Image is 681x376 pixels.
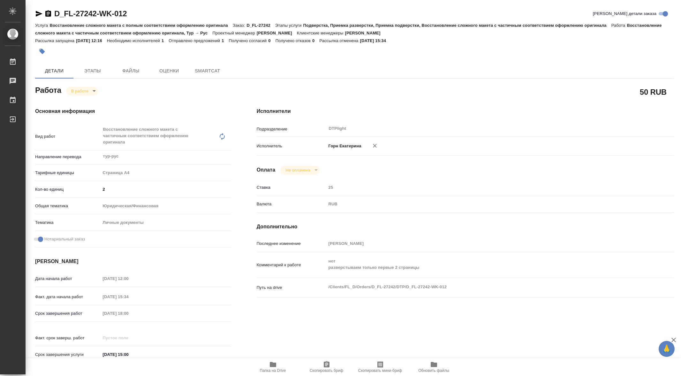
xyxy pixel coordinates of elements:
p: Получено отказов [276,38,312,43]
button: Скопировать мини-бриф [353,358,407,376]
span: Файлы [116,67,146,75]
button: Скопировать бриф [300,358,353,376]
p: Тарифные единицы [35,170,101,176]
div: RUB [326,199,639,210]
p: Заказ: [233,23,246,28]
span: [PERSON_NAME] детали заказа [593,11,656,17]
input: Пустое поле [101,292,156,301]
p: Клиентские менеджеры [297,31,345,35]
p: Горн Екатерина [326,143,361,149]
p: Получено согласий [229,38,269,43]
p: 1 [222,38,229,43]
button: Папка на Drive [246,358,300,376]
p: 1 [162,38,169,43]
p: Вид работ [35,133,101,140]
p: [PERSON_NAME] [257,31,297,35]
p: Дата начала работ [35,276,101,282]
textarea: /Clients/FL_D/Orders/D_FL-27242/DTP/D_FL-27242-WK-012 [326,282,639,292]
button: Удалить исполнителя [368,139,382,153]
button: Скопировать ссылку для ЯМессенджера [35,10,43,18]
p: Подразделение [257,126,326,132]
p: D_FL-27242 [246,23,275,28]
p: Рассылка запущена [35,38,76,43]
p: Проектный менеджер [212,31,256,35]
input: Пустое поле [326,239,639,248]
p: 0 [312,38,319,43]
h4: [PERSON_NAME] [35,258,231,265]
input: Пустое поле [326,183,639,192]
p: Комментарий к работе [257,262,326,268]
h2: Работа [35,84,61,95]
p: Подверстка, Приемка разверстки, Приемка подверстки, Восстановление сложного макета с частичным со... [303,23,611,28]
span: SmartCat [192,67,223,75]
p: Последнее изменение [257,240,326,247]
div: Личные документы [101,217,231,228]
h4: Основная информация [35,107,231,115]
p: Восстановление сложного макета с полным соответствием оформлению оригинала [49,23,233,28]
p: Этапы услуги [275,23,303,28]
textarea: нот разверстываем только первые 2 страницы [326,256,639,273]
h2: 50 RUB [640,86,667,97]
p: Общая тематика [35,203,101,209]
span: Скопировать бриф [310,368,343,373]
p: Кол-во единиц [35,186,101,193]
h4: Исполнители [257,107,674,115]
p: [DATE] 15:34 [360,38,391,43]
p: Путь на drive [257,284,326,291]
button: 🙏 [659,341,675,357]
input: Пустое поле [101,309,156,318]
input: Пустое поле [101,333,156,343]
div: В работе [280,166,320,174]
p: Валюта [257,201,326,207]
p: Направление перевода [35,154,101,160]
span: Папка на Drive [260,368,286,373]
button: Скопировать ссылку [44,10,52,18]
button: Обновить файлы [407,358,461,376]
p: Срок завершения услуги [35,351,101,358]
p: Факт. дата начала работ [35,294,101,300]
p: Срок завершения работ [35,310,101,317]
a: D_FL-27242-WK-012 [54,9,127,18]
p: Ставка [257,184,326,191]
span: 🙏 [661,342,672,356]
input: Пустое поле [101,274,156,283]
input: ✎ Введи что-нибудь [101,185,231,194]
span: Скопировать мини-бриф [358,368,402,373]
button: В работе [69,88,90,94]
p: 0 [268,38,275,43]
div: В работе [66,87,98,95]
button: Не оплачена [284,167,312,173]
button: Добавить тэг [35,44,49,58]
p: Факт. срок заверш. работ [35,335,101,341]
p: Услуга [35,23,49,28]
p: Исполнитель [257,143,326,149]
p: Работа [611,23,627,28]
p: [PERSON_NAME] [345,31,385,35]
div: Юридическая/Финансовая [101,201,231,211]
p: Тематика [35,219,101,226]
p: Рассылка отменена [319,38,360,43]
span: Оценки [154,67,185,75]
h4: Дополнительно [257,223,674,231]
span: Нотариальный заказ [44,236,85,242]
span: Обновить файлы [418,368,449,373]
div: Страница А4 [101,167,231,178]
h4: Оплата [257,166,276,174]
p: [DATE] 12:16 [76,38,107,43]
p: Необходимо исполнителей [107,38,162,43]
p: Отправлено предложений [169,38,222,43]
span: Детали [39,67,70,75]
span: Этапы [77,67,108,75]
input: ✎ Введи что-нибудь [101,350,156,359]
